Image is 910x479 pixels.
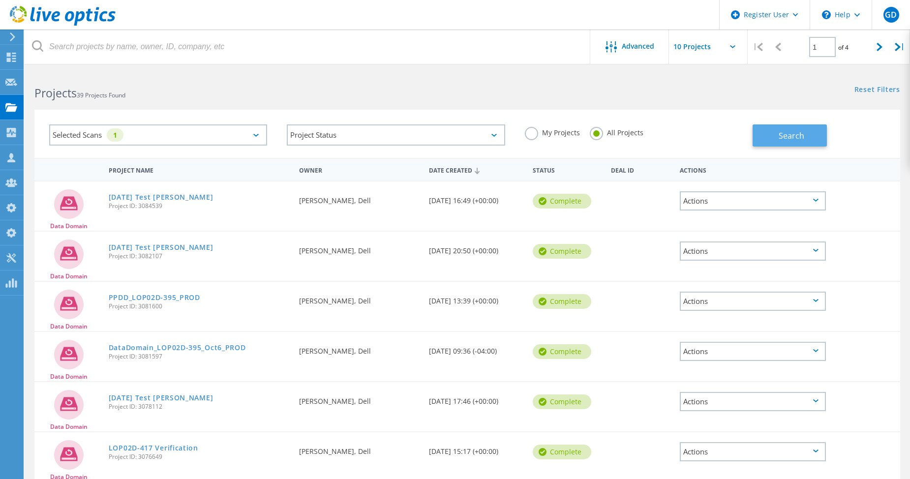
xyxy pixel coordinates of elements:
[25,30,591,64] input: Search projects by name, owner, ID, company, etc
[77,91,125,99] span: 39 Projects Found
[294,432,424,465] div: [PERSON_NAME], Dell
[109,454,289,460] span: Project ID: 3076649
[109,203,289,209] span: Project ID: 3084539
[109,445,198,451] a: LOP02D-417 Verification
[109,253,289,259] span: Project ID: 3082107
[50,374,88,380] span: Data Domain
[680,191,826,210] div: Actions
[748,30,768,64] div: |
[533,194,591,209] div: Complete
[294,282,424,314] div: [PERSON_NAME], Dell
[107,128,123,142] div: 1
[606,160,675,179] div: Deal Id
[109,303,289,309] span: Project ID: 3081600
[590,127,643,136] label: All Projects
[10,21,116,28] a: Live Optics Dashboard
[680,442,826,461] div: Actions
[50,273,88,279] span: Data Domain
[104,160,294,179] div: Project Name
[675,160,831,179] div: Actions
[533,294,591,309] div: Complete
[424,232,528,264] div: [DATE] 20:50 (+00:00)
[622,43,654,50] span: Advanced
[680,342,826,361] div: Actions
[424,282,528,314] div: [DATE] 13:39 (+00:00)
[109,194,213,201] a: [DATE] Test [PERSON_NAME]
[753,124,827,147] button: Search
[822,10,831,19] svg: \n
[109,394,213,401] a: [DATE] Test [PERSON_NAME]
[854,86,900,94] a: Reset Filters
[424,382,528,415] div: [DATE] 17:46 (+00:00)
[109,354,289,359] span: Project ID: 3081597
[533,344,591,359] div: Complete
[424,432,528,465] div: [DATE] 15:17 (+00:00)
[294,382,424,415] div: [PERSON_NAME], Dell
[680,392,826,411] div: Actions
[294,160,424,179] div: Owner
[294,181,424,214] div: [PERSON_NAME], Dell
[525,127,580,136] label: My Projects
[34,85,77,101] b: Projects
[109,244,213,251] a: [DATE] Test [PERSON_NAME]
[294,332,424,364] div: [PERSON_NAME], Dell
[424,160,528,179] div: Date Created
[109,344,246,351] a: DataDomain_LOP02D-395_Oct6_PROD
[885,11,897,19] span: GD
[680,241,826,261] div: Actions
[50,424,88,430] span: Data Domain
[294,232,424,264] div: [PERSON_NAME], Dell
[890,30,910,64] div: |
[287,124,505,146] div: Project Status
[533,445,591,459] div: Complete
[424,332,528,364] div: [DATE] 09:36 (-04:00)
[528,160,606,179] div: Status
[50,223,88,229] span: Data Domain
[49,124,267,146] div: Selected Scans
[533,394,591,409] div: Complete
[424,181,528,214] div: [DATE] 16:49 (+00:00)
[838,43,849,52] span: of 4
[680,292,826,311] div: Actions
[779,130,804,141] span: Search
[50,324,88,329] span: Data Domain
[533,244,591,259] div: Complete
[109,294,200,301] a: PPDD_LOP02D-395_PROD
[109,404,289,410] span: Project ID: 3078112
